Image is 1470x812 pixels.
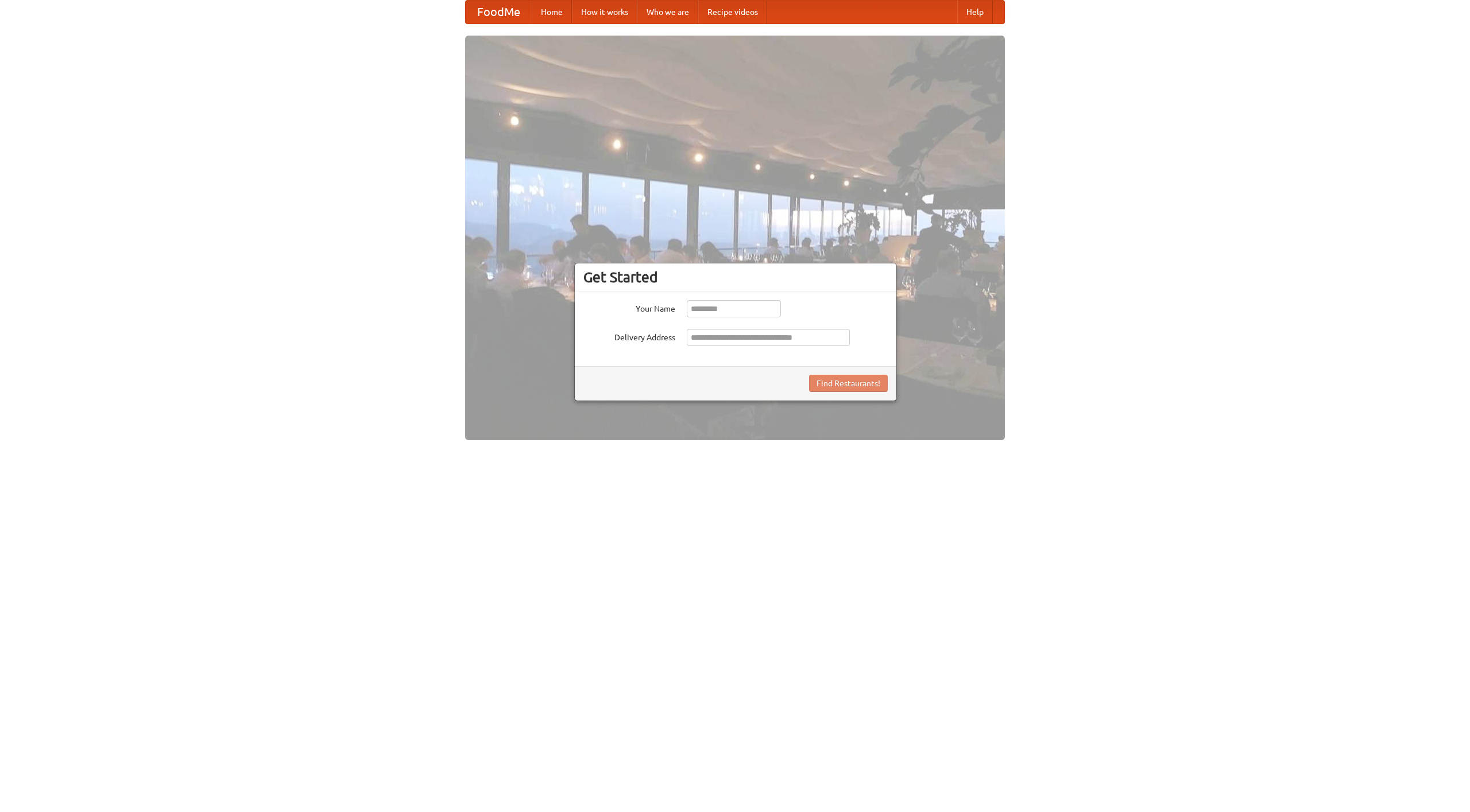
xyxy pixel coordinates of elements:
a: Recipe videos [698,1,767,24]
label: Your Name [583,300,675,314]
a: How it works [572,1,637,24]
h3: Get Started [583,269,888,286]
button: Find Restaurants! [809,375,888,392]
a: Help [957,1,993,24]
label: Delivery Address [583,329,675,343]
a: Home [532,1,572,24]
a: FoodMe [466,1,532,24]
a: Who we are [637,1,698,24]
